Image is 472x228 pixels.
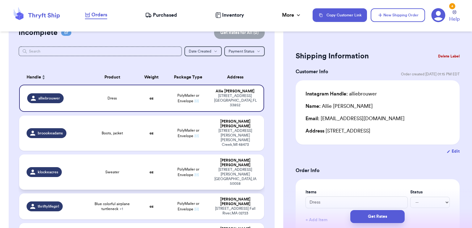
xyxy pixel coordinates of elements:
h3: Order Info [296,167,460,174]
strong: oz [150,170,154,174]
span: Address [306,129,324,133]
span: klockeacres [38,170,58,175]
span: PolyMailer or Envelope ✉️ [177,202,199,211]
h2: Shipping Information [296,51,369,61]
a: 4 [431,8,445,22]
span: alliebrouwer [38,96,60,101]
a: Inventory [215,11,244,19]
button: Edit [447,148,460,154]
a: Purchased [145,11,177,19]
span: Date Created [189,49,211,53]
span: 07 [61,30,71,36]
span: Sweater [105,170,119,175]
div: [PERSON_NAME] [PERSON_NAME] [214,119,257,129]
span: Boots, jacket [102,131,123,136]
div: alliebrouwer [306,90,377,98]
span: broookeadams [38,131,63,136]
span: PolyMailer or Envelope ✉️ [177,129,199,138]
span: Payment Status [229,49,254,53]
div: [STREET_ADDRESS] [PERSON_NAME][GEOGRAPHIC_DATA] , IA 50058 [214,167,257,186]
button: New Shipping Order [371,8,425,22]
button: Get Rates [350,210,405,223]
span: Orders [91,11,107,19]
div: [EMAIL_ADDRESS][DOMAIN_NAME] [306,115,450,122]
div: [PERSON_NAME] [PERSON_NAME] [214,158,257,167]
div: Allie [PERSON_NAME] [306,103,373,110]
label: Items [306,189,408,195]
button: Payment Status [224,46,265,56]
h2: Incomplete [19,28,57,38]
th: Product [88,70,137,85]
button: Sort ascending [41,74,46,81]
span: + 1 [120,207,123,211]
strong: oz [150,131,154,135]
button: Delete Label [436,49,462,63]
h3: Customer Info [296,68,328,75]
div: 4 [449,3,455,9]
span: Order created: [DATE] 01:15 PM EDT [401,72,460,77]
div: [STREET_ADDRESS] Fall River , MA 02723 [214,206,257,216]
div: Allie [PERSON_NAME] [214,89,256,94]
th: Weight [137,70,166,85]
span: Blue colorful airplane turtleneck [91,201,133,211]
span: Dress [107,96,117,101]
button: Date Created [184,46,222,56]
div: [STREET_ADDRESS][PERSON_NAME] [PERSON_NAME] Creek , MI 48473 [214,129,257,147]
span: Name: [306,104,321,109]
span: Help [449,15,460,23]
div: [STREET_ADDRESS] [306,127,450,135]
button: Get Rates for All (0) [214,27,265,39]
th: Address [210,70,264,85]
span: thriftylifegirl [38,204,59,209]
input: Search [19,46,182,56]
span: Email: [306,116,319,121]
div: More [282,11,301,19]
span: Inventory [222,11,244,19]
strong: oz [150,96,154,100]
div: [PERSON_NAME] [PERSON_NAME] [214,197,257,206]
a: Help [449,10,460,23]
label: Status [410,189,450,195]
div: [STREET_ADDRESS] [GEOGRAPHIC_DATA] , FL 33852 [214,94,256,108]
strong: oz [150,205,154,208]
span: Instagram Handle: [306,91,348,96]
button: Copy Customer Link [313,8,367,22]
span: Handle [27,74,41,81]
a: Orders [85,11,107,19]
span: Purchased [153,11,177,19]
span: PolyMailer or Envelope ✉️ [177,167,199,177]
th: Package Type [166,70,210,85]
span: PolyMailer or Envelope ✉️ [177,94,199,103]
